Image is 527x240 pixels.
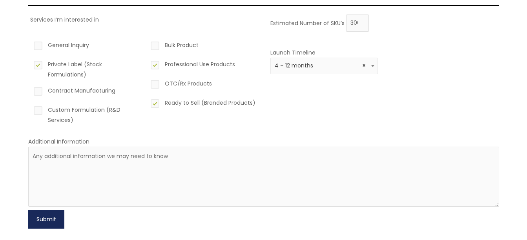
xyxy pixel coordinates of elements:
span: 4 – 12 months [270,58,378,74]
label: OTC/Rx Products [149,78,257,92]
input: Please enter the estimated number of skus [346,15,369,32]
label: Launch Timeline [270,49,315,56]
label: Private Label (Stock Formulations) [32,59,140,80]
label: Professional Use Products [149,59,257,73]
label: Ready to Sell (Branded Products) [149,98,257,111]
label: General Inquiry [32,40,140,53]
label: Estimated Number of SKU’s [270,19,345,27]
span: 4 – 12 months [275,62,374,69]
label: Bulk Product [149,40,257,53]
label: Custom Formulation (R&D Services) [32,105,140,125]
span: Remove all items [362,62,366,69]
label: Additional Information [28,138,89,145]
label: Services I’m interested in [30,16,99,24]
label: Contract Manufacturing [32,85,140,99]
button: Submit [28,210,64,229]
